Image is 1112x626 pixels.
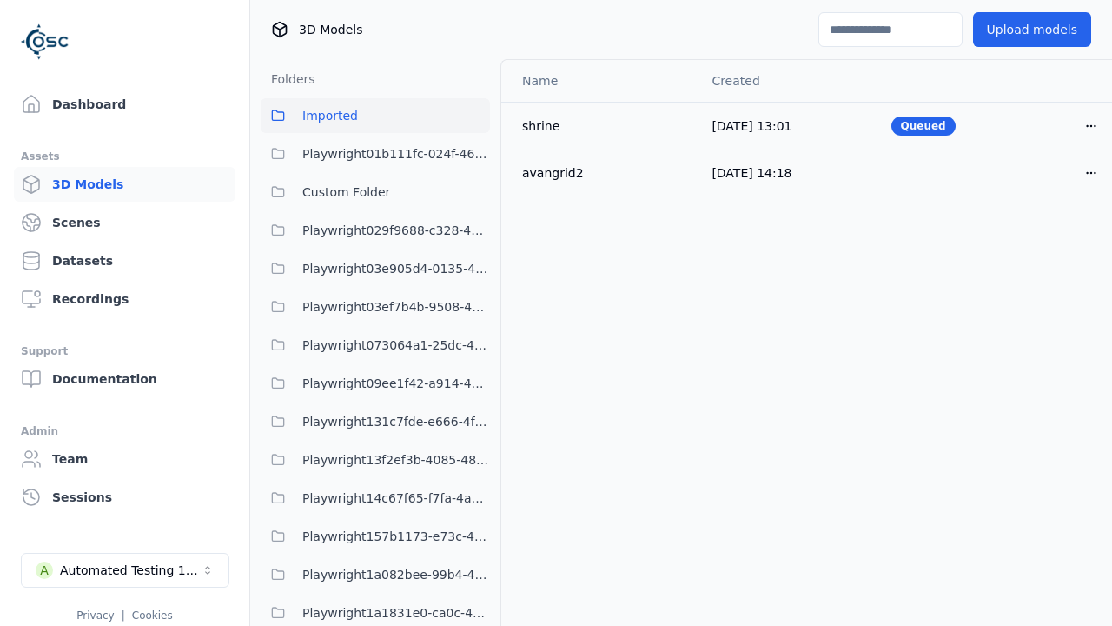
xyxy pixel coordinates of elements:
[261,366,490,401] button: Playwright09ee1f42-a914-43b3-abf1-e7ca57cf5f96
[21,341,228,362] div: Support
[302,220,490,241] span: Playwright029f9688-c328-482d-9c42-3b0c529f8514
[261,175,490,210] button: Custom Folder
[14,87,235,122] a: Dashboard
[14,243,235,278] a: Datasets
[302,564,490,585] span: Playwright1a082bee-99b4-4375-8133-1395ef4c0af5
[21,553,229,588] button: Select a workspace
[14,442,235,476] a: Team
[14,282,235,316] a: Recordings
[302,603,490,623] span: Playwright1a1831e0-ca0c-4e14-bc08-f87064ef1ded
[712,119,791,133] span: [DATE] 13:01
[122,609,125,622] span: |
[21,421,228,442] div: Admin
[973,12,1091,47] button: Upload models
[261,290,490,324] button: Playwright03ef7b4b-9508-47f0-8afd-5e0ec78663fc
[302,258,490,279] span: Playwright03e905d4-0135-4922-94e2-0c56aa41bf04
[261,213,490,248] button: Playwright029f9688-c328-482d-9c42-3b0c529f8514
[302,526,490,547] span: Playwright157b1173-e73c-4808-a1ac-12e2e4cec217
[891,117,956,136] div: Queued
[522,164,684,182] div: avangrid2
[261,137,490,171] button: Playwright01b111fc-024f-466d-9bae-c06bfb571c6d
[261,251,490,286] button: Playwright03e905d4-0135-4922-94e2-0c56aa41bf04
[261,443,490,477] button: Playwright13f2ef3b-4085-48b8-a429-2a4839ebbf05
[302,411,490,432] span: Playwright131c7fde-e666-4f3e-be7e-075966dc97bc
[302,143,490,164] span: Playwright01b111fc-024f-466d-9bae-c06bfb571c6d
[522,117,684,135] div: shrine
[261,481,490,516] button: Playwright14c67f65-f7fa-4a69-9dce-fa9a259dcaa1
[261,557,490,592] button: Playwright1a082bee-99b4-4375-8133-1395ef4c0af5
[302,488,490,509] span: Playwright14c67f65-f7fa-4a69-9dce-fa9a259dcaa1
[14,205,235,240] a: Scenes
[132,609,173,622] a: Cookies
[302,373,490,394] span: Playwright09ee1f42-a914-43b3-abf1-e7ca57cf5f96
[14,480,235,515] a: Sessions
[302,450,490,470] span: Playwright13f2ef3b-4085-48b8-a429-2a4839ebbf05
[36,562,53,579] div: A
[698,60,877,102] th: Created
[299,21,362,38] span: 3D Models
[302,105,358,126] span: Imported
[21,17,69,66] img: Logo
[14,167,235,202] a: 3D Models
[712,166,791,180] span: [DATE] 14:18
[21,146,228,167] div: Assets
[501,60,698,102] th: Name
[14,362,235,396] a: Documentation
[261,328,490,363] button: Playwright073064a1-25dc-42be-bd5d-9b023c0ea8dd
[261,70,315,88] h3: Folders
[302,335,490,356] span: Playwright073064a1-25dc-42be-bd5d-9b023c0ea8dd
[302,182,390,203] span: Custom Folder
[261,404,490,439] button: Playwright131c7fde-e666-4f3e-be7e-075966dc97bc
[261,98,490,133] button: Imported
[261,519,490,554] button: Playwright157b1173-e73c-4808-a1ac-12e2e4cec217
[302,296,490,317] span: Playwright03ef7b4b-9508-47f0-8afd-5e0ec78663fc
[76,609,114,622] a: Privacy
[60,562,201,579] div: Automated Testing 1 - Playwright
